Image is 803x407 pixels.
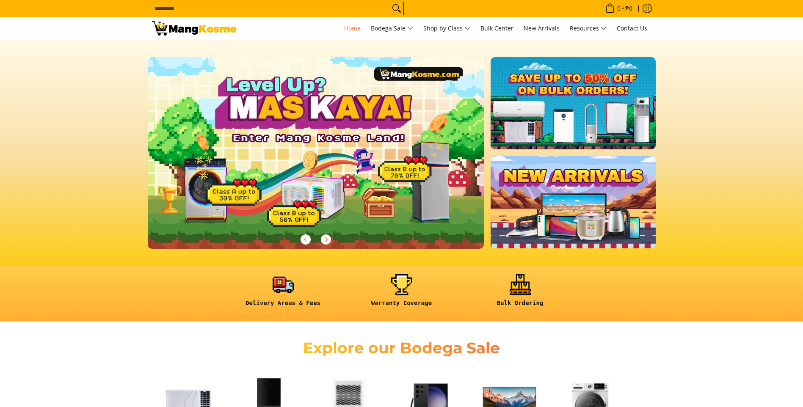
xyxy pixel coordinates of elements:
a: Contact Us [613,17,651,40]
span: • [603,4,635,13]
nav: Main Menu [245,17,651,40]
button: Search [390,2,403,15]
a: Bulk Center [476,17,518,40]
h2: Explore our Bodega Sale [279,338,524,357]
span: 0 [616,5,622,11]
span: Resources [570,23,607,34]
a: <h6><strong>Warranty Coverage</strong></h6> [347,274,457,313]
span: New Arrivals [524,24,560,32]
a: Resources [566,17,611,40]
a: Bodega Sale [367,17,417,40]
span: Home [344,24,361,32]
a: <h6><strong>Bulk Ordering</strong></h6> [465,274,575,313]
a: Home [340,17,365,40]
button: Previous [296,230,315,249]
a: <h6><strong>Delivery Areas & Fees</strong></h6> [228,274,338,313]
span: Bulk Center [480,24,513,32]
a: Shop by Class [419,17,475,40]
img: Mang Kosme: Your Home Appliances Warehouse Sale Partner! [152,21,237,36]
button: Next [317,230,335,249]
span: ₱0 [624,5,634,11]
span: Bodega Sale [371,23,413,34]
span: Shop by Class [423,23,470,34]
a: New Arrivals [519,17,564,40]
img: Gaming desktop banner [148,57,484,249]
span: Contact Us [617,24,647,32]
